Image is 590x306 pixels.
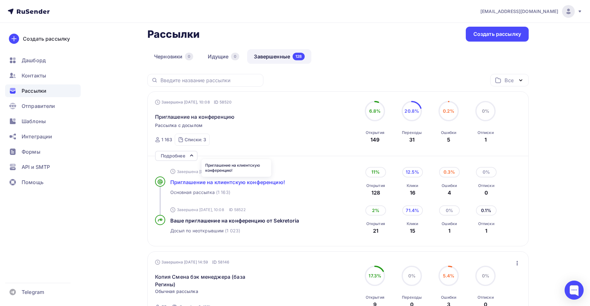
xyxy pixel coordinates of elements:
a: Ваше приглашение на конференцию от Sekretoria [170,217,315,224]
div: 31 [409,136,415,143]
a: Идущие0 [201,49,246,64]
div: Завершена [DATE] 14:59 [155,259,230,265]
div: 0 [478,189,494,196]
span: 6.8% [369,108,381,114]
div: 16 [407,189,418,196]
div: 15 [407,227,418,235]
a: Дашборд [5,54,81,67]
span: Шаблоны [22,117,46,125]
div: Переходы [402,130,422,135]
div: 128 [293,53,305,60]
span: Telegram [22,288,44,296]
span: Формы [22,148,40,156]
div: Все [505,76,513,84]
span: [EMAIL_ADDRESS][DOMAIN_NAME] [480,8,558,15]
div: Списки: 3 [185,136,206,143]
span: Приглашение на конференцию [155,113,235,121]
span: 20.8% [404,108,419,114]
span: Интеграции [22,133,52,140]
div: 0.1% [476,205,497,216]
h2: Рассылки [147,28,200,41]
div: Ошибки [441,295,456,300]
span: (1 023) [225,228,240,234]
div: 0.3% [439,167,460,177]
div: 12.5% [402,167,423,177]
a: Завершенные128 [247,49,311,64]
a: Рассылки [5,84,81,97]
div: 128 [366,189,385,196]
span: (1 163) [216,189,230,196]
div: 11% [365,167,386,177]
div: 21 [366,227,385,235]
div: 0% [439,205,460,216]
div: Создать рассылку [473,30,521,38]
div: 1 [478,227,494,235]
div: Переходы [402,295,422,300]
div: 1 163 [161,136,173,143]
div: 0% [476,167,497,177]
span: 0.2% [443,108,455,114]
div: Приглашение на клиентскую конференцию! [201,159,271,177]
button: Все [490,74,529,86]
div: Ошибки [442,221,457,226]
span: ID [229,207,233,213]
div: 5 [447,136,450,143]
div: 71.4% [402,205,423,216]
a: Копия Смена бэк менеджера (база Регины) [155,273,264,288]
span: 58146 [218,259,230,265]
div: Отписки [478,295,494,300]
span: Рассылки [22,87,46,95]
a: Приглашение на клиентскую конференцию! [170,178,315,186]
span: ID [212,259,217,265]
a: Шаблоны [5,115,81,128]
a: [EMAIL_ADDRESS][DOMAIN_NAME] [480,5,582,18]
span: 17.3% [369,273,381,278]
span: Завершена [DATE], 10:07 [177,169,224,174]
div: 0 [185,53,193,60]
div: Ошибки [442,183,457,188]
div: Создать рассылку [23,35,70,43]
div: 0 [231,53,239,60]
div: Отписки [478,221,494,226]
div: Отписки [478,130,494,135]
div: 1 [485,136,487,143]
input: Введите название рассылки [160,77,260,84]
span: Досыл по неоткрывшим [170,228,224,234]
span: 0% [482,108,489,114]
a: Отправители [5,100,81,112]
span: Отправители [22,102,55,110]
span: API и SMTP [22,163,50,171]
span: 58522 [234,207,246,212]
div: Клики [407,221,418,226]
div: Отписки [478,183,494,188]
div: Открытия [366,295,384,300]
div: Открытия [366,130,384,135]
a: Контакты [5,69,81,82]
span: Ваше приглашение на конференцию от Sekretoria [170,217,299,224]
span: 5.4% [443,273,455,278]
div: Открытия [366,221,385,226]
span: 0% [482,273,489,278]
span: 58520 [220,99,232,105]
div: 2% [365,205,386,216]
span: Контакты [22,72,46,79]
span: Завершена [DATE], 10:08 [177,207,224,212]
div: 1 [442,227,457,235]
span: 0% [408,273,416,278]
div: Клики [407,183,418,188]
span: Рассылка с досылом [155,122,203,129]
span: Помощь [22,178,44,186]
div: 149 [370,136,379,143]
div: 4 [442,189,457,196]
div: Завершена [DATE], 10:08 [155,99,232,105]
span: ID [214,99,218,105]
div: Ошибки [441,130,456,135]
div: Открытия [366,183,385,188]
span: Приглашение на клиентскую конференцию! [170,179,285,185]
a: Формы [5,145,81,158]
span: Обычная рассылка [155,288,198,295]
div: Подробнее [161,152,185,160]
span: Дашборд [22,57,46,64]
span: Основная рассылка [170,189,215,196]
a: Черновики0 [147,49,200,64]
